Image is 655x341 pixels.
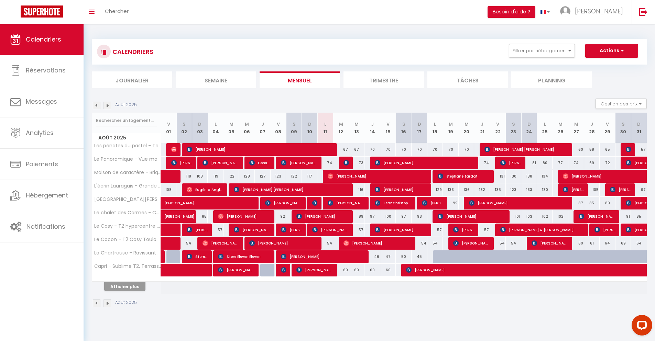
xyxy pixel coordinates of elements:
div: 54 [412,237,427,250]
div: 129 [427,183,443,196]
h3: CALENDRIERS [111,44,153,59]
button: Gestion des prix [596,99,647,109]
abbr: D [198,121,201,127]
div: 70 [443,143,459,156]
div: 89 [600,197,615,209]
div: 97 [364,210,380,223]
span: Paiements [26,160,58,168]
th: 20 [459,113,474,143]
div: 122 [223,170,239,183]
span: Les pénates du pastel - Terrasse & Jardin [93,143,162,148]
abbr: J [590,121,593,127]
span: Consolación Jurado [249,156,270,169]
div: 54 [427,237,443,250]
abbr: S [512,121,515,127]
span: Août 2025 [92,133,161,143]
div: 57 [208,224,223,236]
button: Afficher plus [104,282,145,291]
th: 30 [615,113,631,143]
th: 15 [380,113,396,143]
span: [PERSON_NAME] [610,183,631,196]
th: 21 [474,113,490,143]
div: 132 [474,183,490,196]
th: 19 [443,113,459,143]
div: 60 [568,143,584,156]
li: Trimestre [343,71,424,88]
div: 108 [192,170,208,183]
span: Analytics [26,128,54,137]
th: 06 [239,113,255,143]
span: Store Eleven.Eleven [187,250,208,263]
div: 99 [443,197,459,209]
span: Store Eleven.Eleven [218,250,271,263]
div: 60 [568,237,584,250]
th: 11 [317,113,333,143]
div: 64 [631,237,647,250]
span: Le Cosy - T2 hypercentre au calme avec parking [93,224,162,229]
span: [PERSON_NAME] [281,156,318,169]
div: 91 [615,210,631,223]
span: [PERSON_NAME] [500,156,521,169]
span: [PERSON_NAME] [171,156,192,169]
div: 85 [584,197,600,209]
span: [PERSON_NAME] [343,156,349,169]
div: 87 [568,197,584,209]
span: JeanChristophe Moinet [375,196,412,209]
abbr: V [606,121,609,127]
abbr: M [574,121,578,127]
a: [PERSON_NAME] [161,210,177,223]
th: 27 [568,113,584,143]
th: 03 [192,113,208,143]
span: [PERSON_NAME] [532,237,568,250]
div: 73 [349,157,365,169]
th: 09 [286,113,302,143]
div: 57 [631,143,647,156]
span: [PERSON_NAME] [218,210,271,223]
li: Semaine [176,71,256,88]
div: 57 [349,224,365,236]
th: 24 [521,113,537,143]
div: 58 [584,143,600,156]
div: 102 [537,210,553,223]
button: Filtrer par hébergement [509,44,575,58]
abbr: D [637,121,641,127]
abbr: S [293,121,296,127]
div: 67 [333,143,349,156]
div: 45 [412,250,427,263]
div: 123 [506,183,522,196]
th: 13 [349,113,365,143]
span: L'écrin Lauragais - Grande maison, 3 chambres 3sdb [93,183,162,189]
div: 128 [239,170,255,183]
div: 70 [459,143,474,156]
div: 116 [349,183,365,196]
span: [PERSON_NAME] [575,7,623,15]
span: [PERSON_NAME] [375,223,427,236]
img: logout [639,8,647,16]
li: Mensuel [260,71,340,88]
div: 136 [459,183,474,196]
abbr: D [308,121,312,127]
div: 70 [412,143,427,156]
span: [PERSON_NAME] [164,206,196,219]
abbr: S [402,121,405,127]
div: 72 [600,157,615,169]
span: Capri - Sublime T2, Terrasse couverte & Parking [93,264,162,269]
span: [PERSON_NAME] [218,263,255,276]
th: 29 [600,113,615,143]
abbr: M [339,121,343,127]
div: 65 [600,143,615,156]
abbr: M [449,121,453,127]
div: 127 [255,170,271,183]
div: 93 [412,210,427,223]
img: Super Booking [21,5,63,18]
div: 60 [380,264,396,276]
span: Réservations [26,66,66,75]
div: 57 [427,224,443,236]
div: 103 [521,210,537,223]
div: 130 [506,170,522,183]
span: Eugènia Anglès [187,183,223,196]
div: 92 [271,210,286,223]
div: 81 [521,157,537,169]
div: 133 [443,183,459,196]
